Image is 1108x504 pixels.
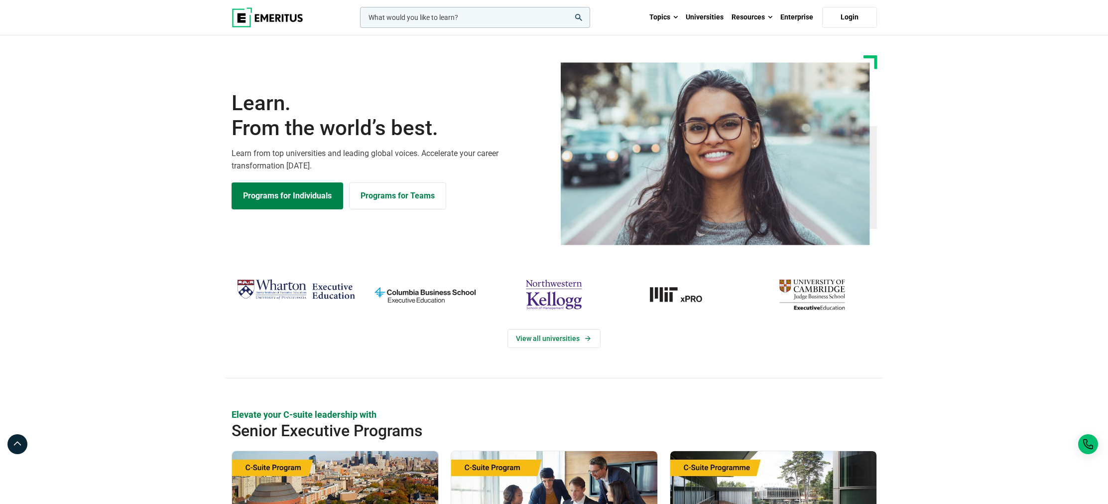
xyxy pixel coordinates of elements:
[232,147,548,172] p: Learn from top universities and leading global voices. Accelerate your career transformation [DATE].
[623,275,742,314] img: MIT xPRO
[822,7,877,28] a: Login
[349,182,446,209] a: Explore for Business
[507,329,601,348] a: View Universities
[360,7,590,28] input: woocommerce-product-search-field-0
[623,275,742,314] a: MIT-xPRO
[232,91,548,141] h1: Learn.
[232,116,548,141] span: From the world’s best.
[232,408,877,421] p: Elevate your C-suite leadership with
[561,62,870,245] img: Learn from the world's best
[366,275,485,314] img: columbia-business-school
[232,421,812,441] h2: Senior Executive Programs
[752,275,871,314] img: cambridge-judge-business-school
[232,182,343,209] a: Explore Programs
[494,275,614,314] img: northwestern-kellogg
[237,275,356,305] img: Wharton Executive Education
